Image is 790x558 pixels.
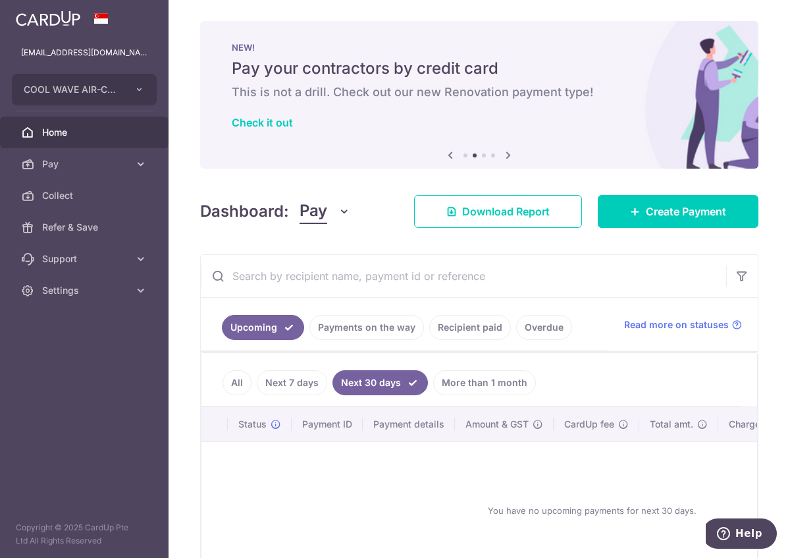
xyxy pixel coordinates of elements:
[42,252,129,265] span: Support
[300,199,350,224] button: Pay
[706,518,777,551] iframe: Opens a widget where you can find more information
[201,255,726,297] input: Search by recipient name, payment id or reference
[21,46,147,59] p: [EMAIL_ADDRESS][DOMAIN_NAME]
[24,83,121,96] span: COOL WAVE AIR-CONDITIONER AND ELECTRICAL TRADING
[433,370,536,395] a: More than 1 month
[516,315,572,340] a: Overdue
[363,407,455,441] th: Payment details
[257,370,327,395] a: Next 7 days
[300,199,327,224] span: Pay
[232,42,727,53] p: NEW!
[598,195,758,228] a: Create Payment
[16,11,80,26] img: CardUp
[200,200,289,223] h4: Dashboard:
[564,418,614,431] span: CardUp fee
[42,284,129,297] span: Settings
[42,157,129,171] span: Pay
[309,315,424,340] a: Payments on the way
[646,204,726,219] span: Create Payment
[222,315,304,340] a: Upcoming
[462,204,550,219] span: Download Report
[465,418,529,431] span: Amount & GST
[42,221,129,234] span: Refer & Save
[624,318,729,331] span: Read more on statuses
[42,189,129,202] span: Collect
[292,407,363,441] th: Payment ID
[232,58,727,79] h5: Pay your contractors by credit card
[223,370,251,395] a: All
[414,195,582,228] a: Download Report
[42,126,129,139] span: Home
[238,418,267,431] span: Status
[200,21,758,169] img: Renovation banner
[12,74,157,105] button: COOL WAVE AIR-CONDITIONER AND ELECTRICAL TRADING
[232,84,727,100] h6: This is not a drill. Check out our new Renovation payment type!
[650,418,693,431] span: Total amt.
[729,418,783,431] span: Charge date
[624,318,742,331] a: Read more on statuses
[332,370,428,395] a: Next 30 days
[429,315,511,340] a: Recipient paid
[232,116,293,129] a: Check it out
